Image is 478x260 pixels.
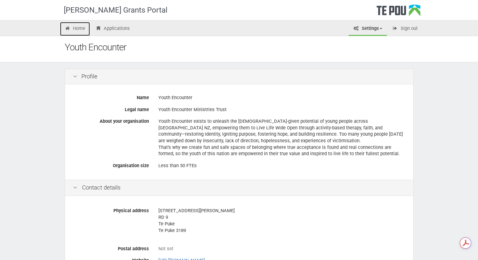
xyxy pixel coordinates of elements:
label: Name [68,92,154,101]
label: Postal address [68,243,154,252]
div: Youth Encounter exists to unleash the [DEMOGRAPHIC_DATA]-given potential of young people across [... [158,116,405,159]
div: Not set [158,246,405,252]
label: Legal name [68,104,154,113]
div: Youth Encounter Ministries Trust [158,104,405,115]
label: About your organisation [68,116,154,125]
a: Home [60,22,90,36]
a: Applications [91,22,135,36]
div: Less than 50 FTEs [158,160,405,171]
a: Sign out [387,22,422,36]
div: Profile [65,69,413,85]
label: Organisation size [68,160,154,169]
label: Physical address [68,205,154,214]
div: Contact details [65,180,413,196]
address: [STREET_ADDRESS][PERSON_NAME] RD 9 Te Puke Te Puke 3189 [158,207,405,234]
div: Te Pou Logo [376,4,420,20]
a: Settings [349,22,387,36]
div: Youth Encounter [158,92,405,103]
div: Youth Encounter [65,41,423,54]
